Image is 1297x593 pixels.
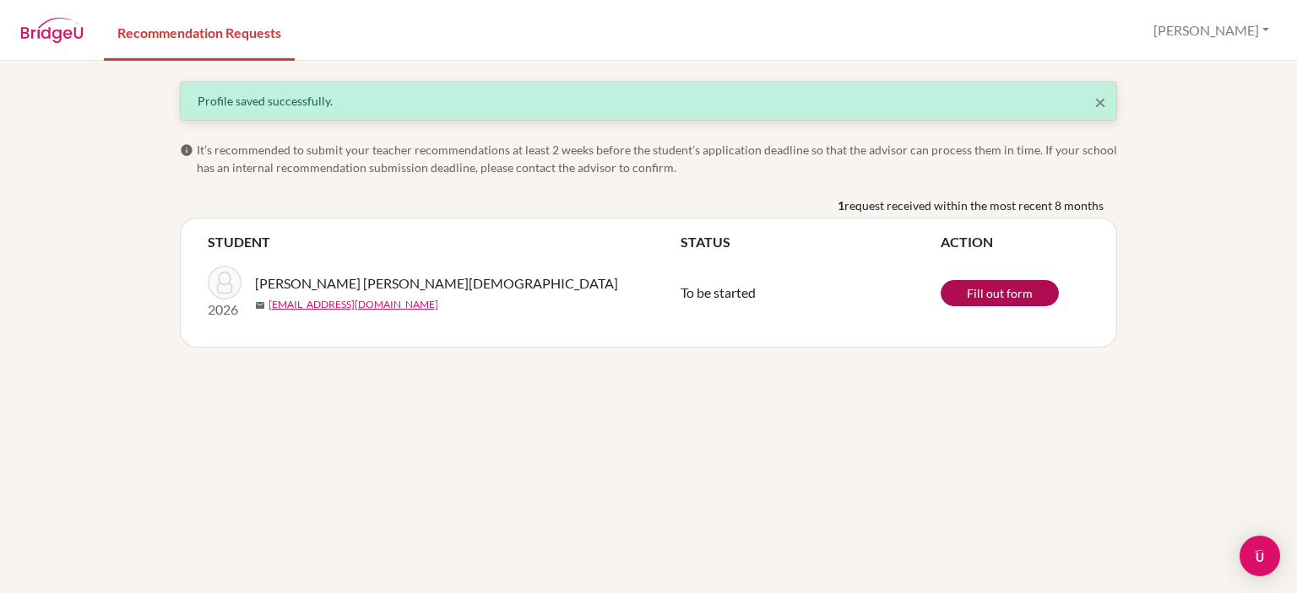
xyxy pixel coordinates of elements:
[269,297,438,312] a: [EMAIL_ADDRESS][DOMAIN_NAME]
[844,197,1104,214] span: request received within the most recent 8 months
[255,273,618,294] span: [PERSON_NAME] [PERSON_NAME][DEMOGRAPHIC_DATA]
[941,232,1089,252] th: ACTION
[255,300,265,310] span: mail
[1094,89,1106,114] span: ×
[681,284,756,300] span: To be started
[838,197,844,214] b: 1
[20,18,84,43] img: BridgeU logo
[208,232,681,252] th: STUDENT
[104,3,295,61] a: Recommendation Requests
[1240,536,1280,576] div: Open Intercom Messenger
[1094,92,1106,112] button: Close
[941,280,1059,306] a: Fill out form
[208,266,241,299] img: RAMOS ESPINAL, SOLANGEL
[197,141,1117,176] span: It’s recommended to submit your teacher recommendations at least 2 weeks before the student’s app...
[180,143,193,157] span: info
[198,92,1099,110] div: Profile saved successfully.
[681,232,941,252] th: STATUS
[1146,14,1277,46] button: [PERSON_NAME]
[208,299,241,320] p: 2026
